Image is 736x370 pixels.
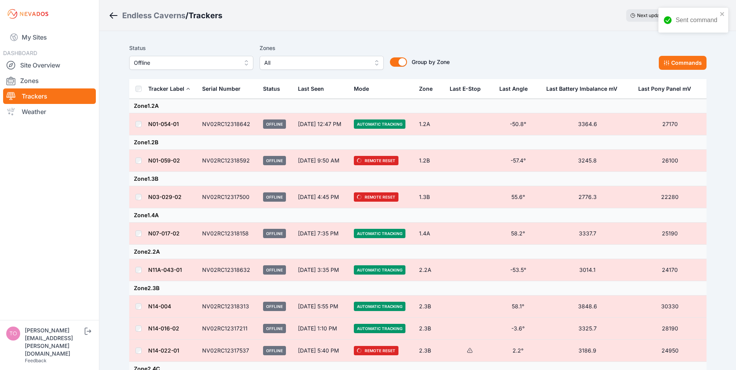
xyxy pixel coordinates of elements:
div: Zone [419,85,433,93]
span: Automatic Tracking [354,324,405,333]
span: Offline [263,324,286,333]
td: 28190 [634,318,706,340]
span: Next update in [637,12,669,18]
span: All [264,58,368,67]
td: -57.4° [495,150,541,172]
span: Automatic Tracking [354,119,405,129]
td: 3014.1 [542,259,634,281]
div: Last Angle [499,85,528,93]
td: 2.2A [414,259,445,281]
td: 2776.3 [542,186,634,208]
span: Automatic Tracking [354,265,405,275]
td: 2.3B [414,318,445,340]
button: Mode [354,80,375,98]
td: [DATE] 1:10 PM [293,318,350,340]
a: Zones [3,73,96,88]
td: 27170 [634,113,706,135]
td: 1.2A [414,113,445,135]
a: N14-004 [148,303,171,309]
td: [DATE] 5:55 PM [293,296,350,318]
span: Remote Reset [354,346,398,355]
td: 3848.6 [542,296,634,318]
button: Commands [659,56,707,70]
a: N01-054-01 [148,121,179,127]
td: [DATE] 7:35 PM [293,223,350,245]
a: Endless Caverns [122,10,185,21]
td: 3325.7 [542,318,634,340]
button: All [260,56,384,70]
button: close [720,11,725,17]
td: 2.3B [414,340,445,362]
td: Zone 1.2A [129,99,707,113]
div: Mode [354,85,369,93]
td: NV02RC12318313 [197,296,259,318]
td: Zone 1.3B [129,172,707,186]
td: Zone 1.4A [129,208,707,223]
td: 3245.8 [542,150,634,172]
td: 26100 [634,150,706,172]
td: 3186.9 [542,340,634,362]
td: [DATE] 4:45 PM [293,186,350,208]
td: Zone 1.2B [129,135,707,150]
td: NV02RC12317211 [197,318,259,340]
td: 55.6° [495,186,541,208]
div: [PERSON_NAME][EMAIL_ADDRESS][PERSON_NAME][DOMAIN_NAME] [25,327,83,358]
button: Last Angle [499,80,534,98]
div: Status [263,85,280,93]
td: 24170 [634,259,706,281]
a: Weather [3,104,96,119]
td: NV02RC12318592 [197,150,259,172]
nav: Breadcrumb [109,5,222,26]
td: 3337.7 [542,223,634,245]
td: NV02RC12318642 [197,113,259,135]
button: Last Pony Panel mV [638,80,697,98]
a: N14-016-02 [148,325,179,332]
td: Zone 2.3B [129,281,707,296]
button: Zone [419,80,439,98]
td: 2.3B [414,296,445,318]
td: NV02RC12317500 [197,186,259,208]
td: -3.6° [495,318,541,340]
td: [DATE] 12:47 PM [293,113,350,135]
td: [DATE] 9:50 AM [293,150,350,172]
td: 2.2° [495,340,541,362]
label: Zones [260,43,384,53]
span: Offline [134,58,238,67]
span: Offline [263,346,286,355]
span: Offline [263,229,286,238]
span: Offline [263,302,286,311]
a: N11A-043-01 [148,266,182,273]
td: 25190 [634,223,706,245]
td: NV02RC12318158 [197,223,259,245]
div: Last E-Stop [450,85,481,93]
button: Last Battery Imbalance mV [546,80,623,98]
div: Last Pony Panel mV [638,85,691,93]
div: Last Battery Imbalance mV [546,85,617,93]
td: -53.5° [495,259,541,281]
a: N01-059-02 [148,157,180,164]
a: N07-017-02 [148,230,180,237]
td: 58.2° [495,223,541,245]
a: Feedback [25,358,47,363]
a: N14-022-01 [148,347,179,354]
span: Remote Reset [354,156,398,165]
span: / [185,10,189,21]
h3: Trackers [189,10,222,21]
div: Serial Number [202,85,241,93]
td: -50.8° [495,113,541,135]
td: NV02RC12318632 [197,259,259,281]
span: Group by Zone [412,59,450,65]
span: Remote Reset [354,192,398,202]
div: Last Seen [298,80,345,98]
td: 24950 [634,340,706,362]
td: 1.2B [414,150,445,172]
button: Tracker Label [148,80,190,98]
td: 1.3B [414,186,445,208]
td: 30330 [634,296,706,318]
td: 3364.6 [542,113,634,135]
td: [DATE] 3:35 PM [293,259,350,281]
span: Offline [263,119,286,129]
button: Last E-Stop [450,80,487,98]
span: DASHBOARD [3,50,37,56]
